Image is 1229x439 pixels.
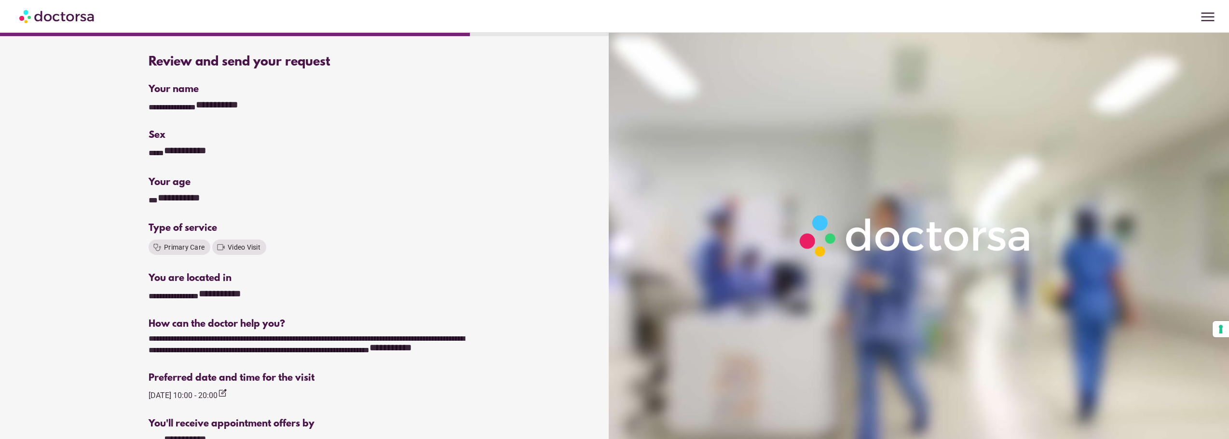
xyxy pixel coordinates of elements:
div: Review and send your request [149,55,465,69]
div: Your age [149,177,305,188]
span: Primary Care [164,243,205,251]
img: Doctorsa.com [19,5,96,27]
i: videocam [216,242,226,252]
i: edit_square [218,388,227,398]
span: menu [1199,8,1217,26]
span: Video Visit [228,243,260,251]
button: Your consent preferences for tracking technologies [1213,321,1229,337]
div: You'll receive appointment offers by [149,418,465,429]
div: Sex [149,130,465,141]
div: Type of service [149,223,465,234]
div: Preferred date and time for the visit [149,372,465,384]
div: Your name [149,84,465,95]
i: stethoscope [152,242,162,252]
img: Logo-Doctorsa-trans-White-partial-flat.png [793,208,1039,263]
div: [DATE] 10:00 - 20:00 [149,388,227,401]
div: You are located in [149,273,465,284]
div: How can the doctor help you? [149,319,465,330]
